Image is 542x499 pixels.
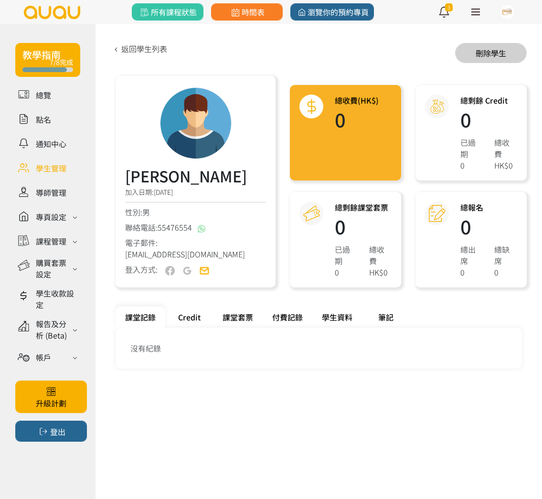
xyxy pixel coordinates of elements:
a: 時間表 [211,3,283,21]
img: whatsapp@2x.png [198,225,205,233]
a: 瀏覽你的預約專頁 [290,3,374,21]
div: 0 [494,266,517,278]
div: Credit [165,307,213,328]
div: 課堂記錄 [116,307,165,328]
h3: 總剩餘課堂套票 [335,202,392,213]
div: 課程管理 [36,235,66,247]
h3: 總報名 [460,202,517,213]
span: [DATE] [154,187,173,197]
div: 購買套票設定 [36,257,70,280]
span: 3 [445,3,453,11]
a: 返回學生列表 [111,43,167,54]
div: 已過期 [335,244,358,266]
div: 付費記錄 [263,307,312,328]
img: credit@2x.png [429,98,446,115]
img: attendance@2x.png [429,205,446,222]
img: user-email-on.png [200,266,209,276]
div: 課堂套票 [213,307,263,328]
a: 所有課程狀態 [132,3,203,21]
h1: 0 [335,217,392,236]
span: 55476554 [158,222,192,233]
img: courseCredit@2x.png [303,205,320,222]
div: 0 [460,159,483,171]
button: 登出 [15,421,87,442]
div: 筆記 [362,307,410,328]
div: 0 [335,266,358,278]
h1: 0 [335,110,379,129]
h3: 總收費(HK$) [335,95,379,106]
div: 聯絡電話: [125,222,266,233]
div: 總收費 [369,244,392,266]
img: total@2x.png [303,98,320,115]
div: 0 [460,266,483,278]
span: 時間表 [229,6,264,18]
img: user-google-off.png [182,266,192,276]
div: HK$0 [494,159,517,171]
h3: [PERSON_NAME] [125,164,266,187]
div: HK$0 [369,266,392,278]
div: 報告及分析 (Beta) [36,318,70,341]
h3: 總剩餘 Credit [460,95,517,106]
div: 帳戶 [36,351,51,363]
div: 登入方式: [125,264,158,276]
span: 瀏覽你的預約專頁 [296,6,369,18]
a: 升級計劃 [15,381,87,413]
div: 專頁設定 [36,211,66,223]
div: 總出席 [460,244,483,266]
span: [EMAIL_ADDRESS][DOMAIN_NAME] [125,248,245,260]
span: 所有課程狀態 [138,6,196,18]
div: 性別: [125,206,266,218]
div: 沒有紀錄 [130,342,507,354]
img: logo.svg [23,6,81,19]
h1: 0 [460,110,517,129]
span: 男 [142,206,150,218]
div: 已過期 [460,137,483,159]
div: 總收費 [494,137,517,159]
img: user-fb-off.png [165,266,175,276]
div: 總缺席 [494,244,517,266]
div: 電子郵件: [125,237,266,260]
h1: 0 [460,217,517,236]
div: 加入日期: [125,187,266,202]
div: 刪除學生 [455,43,527,63]
div: 學生資料 [312,307,362,328]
